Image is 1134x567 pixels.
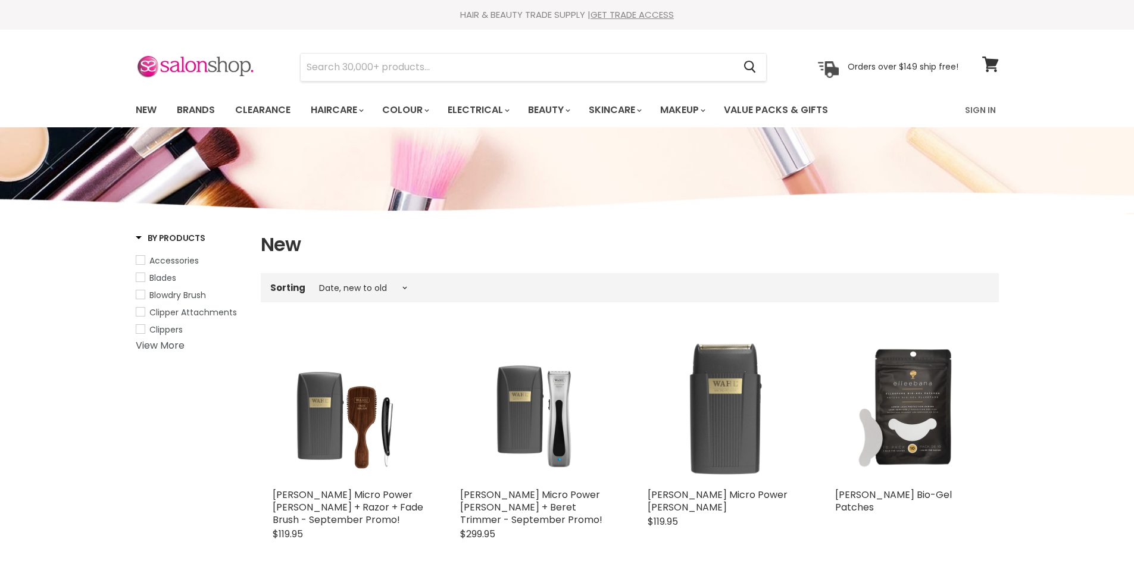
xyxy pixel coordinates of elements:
a: Brands [168,98,224,123]
a: Accessories [136,254,246,267]
a: Sign In [958,98,1003,123]
ul: Main menu [127,93,898,127]
a: Electrical [439,98,517,123]
input: Search [301,54,735,81]
a: Clippers [136,323,246,336]
a: Colour [373,98,436,123]
a: Clipper Attachments [136,306,246,319]
a: Blowdry Brush [136,289,246,302]
span: Blades [149,272,176,284]
a: [PERSON_NAME] Micro Power [PERSON_NAME] + Razor + Fade Brush - September Promo! [273,488,423,527]
a: Wahl Micro Power Shaver Wahl Micro Power Shaver [648,331,799,483]
a: Clearance [226,98,299,123]
a: Beauty [519,98,577,123]
span: Blowdry Brush [149,289,206,301]
nav: Main [121,93,1014,127]
h1: New [261,232,999,257]
a: [PERSON_NAME] Bio-Gel Patches [835,488,952,514]
a: Makeup [651,98,713,123]
img: Wahl Micro Power Shaver + Razor + Fade Brush - September Promo! [273,331,424,483]
button: Search [735,54,766,81]
img: Elleebana ElleePure Bio-Gel Patches [835,331,987,483]
span: $119.95 [273,527,303,541]
a: Skincare [580,98,649,123]
span: Clippers [149,324,183,336]
a: New [127,98,165,123]
h3: By Products [136,232,205,244]
span: $119.95 [648,515,678,528]
img: Wahl Micro Power Shaver + Beret Trimmer - September Promo! [460,331,612,483]
a: GET TRADE ACCESS [591,8,674,21]
a: View More [136,339,185,352]
label: Sorting [270,283,305,293]
img: Wahl Micro Power Shaver [648,331,799,483]
form: Product [300,53,767,82]
a: [PERSON_NAME] Micro Power [PERSON_NAME] [648,488,788,514]
span: Clipper Attachments [149,306,237,318]
p: Orders over $149 ship free! [848,61,958,72]
div: HAIR & BEAUTY TRADE SUPPLY | [121,9,1014,21]
a: Haircare [302,98,371,123]
a: [PERSON_NAME] Micro Power [PERSON_NAME] + Beret Trimmer - September Promo! [460,488,602,527]
span: $299.95 [460,527,495,541]
span: Accessories [149,255,199,267]
a: Blades [136,271,246,284]
a: Value Packs & Gifts [715,98,837,123]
